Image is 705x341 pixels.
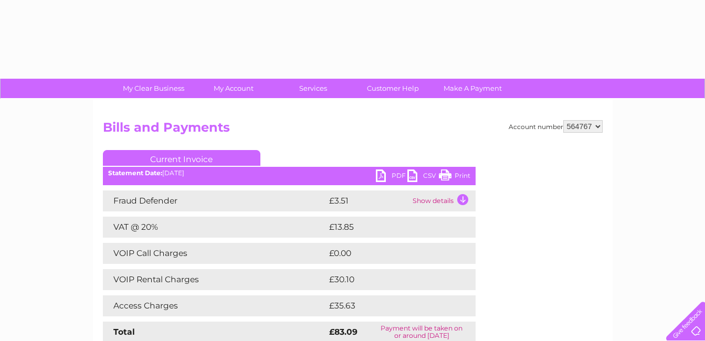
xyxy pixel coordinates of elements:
[327,190,410,211] td: £3.51
[410,190,476,211] td: Show details
[190,79,277,98] a: My Account
[509,120,603,133] div: Account number
[429,79,516,98] a: Make A Payment
[113,327,135,337] strong: Total
[103,150,260,166] a: Current Invoice
[110,79,197,98] a: My Clear Business
[407,169,439,185] a: CSV
[103,190,327,211] td: Fraud Defender
[327,295,454,316] td: £35.63
[103,120,603,140] h2: Bills and Payments
[350,79,436,98] a: Customer Help
[439,169,470,185] a: Print
[376,169,407,185] a: PDF
[329,327,357,337] strong: £83.09
[327,217,454,238] td: £13.85
[103,169,476,177] div: [DATE]
[103,217,327,238] td: VAT @ 20%
[327,269,454,290] td: £30.10
[108,169,162,177] b: Statement Date:
[103,295,327,316] td: Access Charges
[103,269,327,290] td: VOIP Rental Charges
[103,243,327,264] td: VOIP Call Charges
[270,79,356,98] a: Services
[327,243,451,264] td: £0.00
